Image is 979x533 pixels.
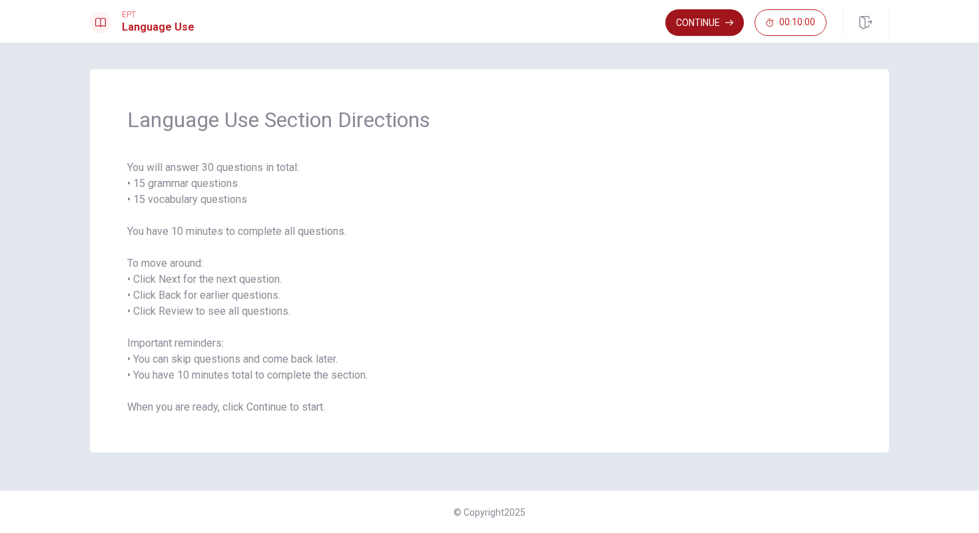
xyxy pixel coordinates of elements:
[454,507,525,518] span: © Copyright 2025
[779,17,815,28] span: 00:10:00
[127,106,852,133] span: Language Use Section Directions
[127,160,852,415] span: You will answer 30 questions in total: • 15 grammar questions • 15 vocabulary questions You have ...
[122,19,194,35] h1: Language Use
[122,10,194,19] span: EPT
[755,9,826,36] button: 00:10:00
[665,9,744,36] button: Continue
